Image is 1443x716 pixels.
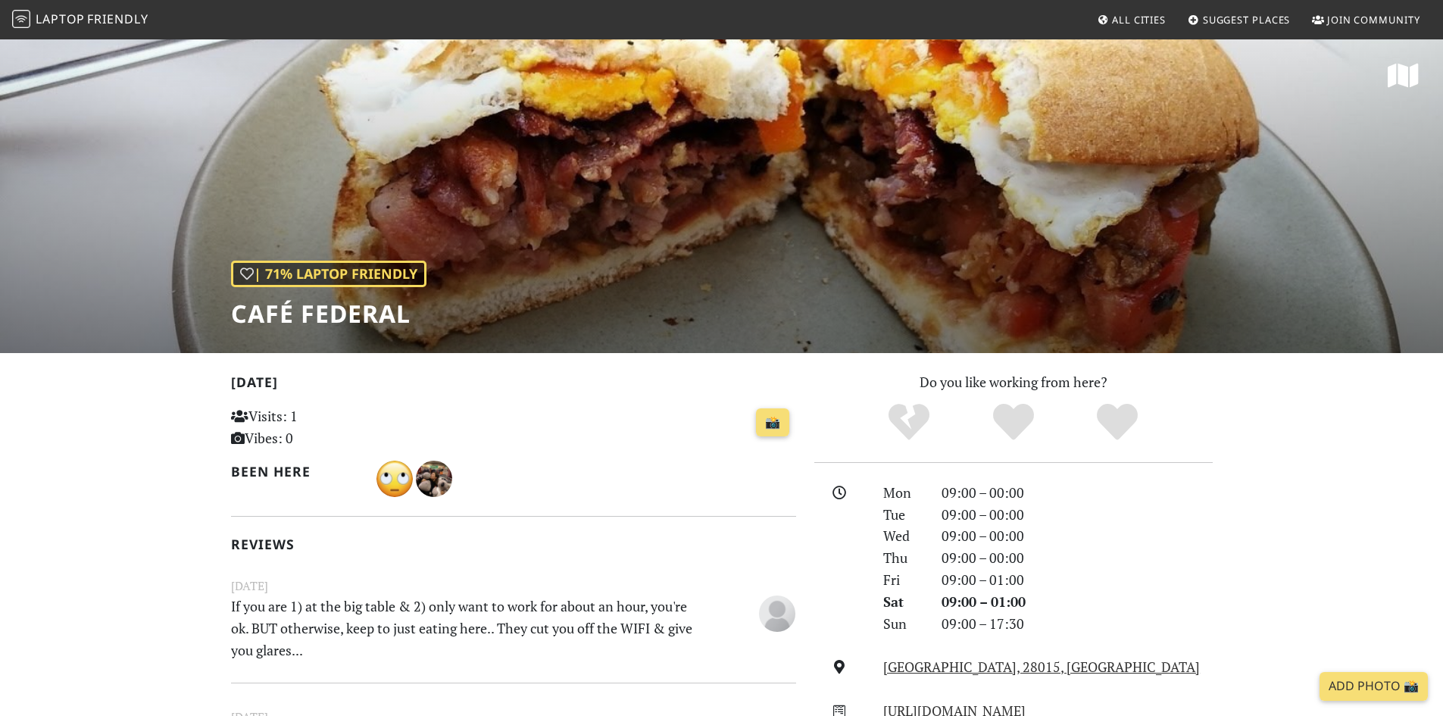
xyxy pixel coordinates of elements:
div: 09:00 – 01:00 [932,569,1222,591]
img: 1167-sarah.jpg [416,461,452,497]
a: Add Photo 📸 [1320,672,1428,701]
div: Yes [961,402,1066,443]
h2: Been here [231,464,359,480]
span: Sarah Adrian [416,468,452,486]
div: Fri [874,569,932,591]
img: LaptopFriendly [12,10,30,28]
span: Nora Mikayla [376,468,416,486]
a: LaptopFriendly LaptopFriendly [12,7,148,33]
a: Suggest Places [1182,6,1297,33]
span: Heather Evans [759,602,795,621]
div: Sat [874,591,932,613]
div: Definitely! [1065,402,1170,443]
h2: [DATE] [231,374,796,396]
div: 09:00 – 00:00 [932,504,1222,526]
span: Suggest Places [1203,13,1291,27]
h1: Café Federal [231,299,426,328]
div: Sun [874,613,932,635]
a: Join Community [1306,6,1426,33]
p: Do you like working from here? [814,371,1213,393]
div: 09:00 – 00:00 [932,547,1222,569]
div: 09:00 – 01:00 [932,591,1222,613]
div: 09:00 – 17:30 [932,613,1222,635]
p: If you are 1) at the big table & 2) only want to work for about an hour, you're ok. BUT otherwise... [222,596,708,661]
span: Join Community [1327,13,1420,27]
span: Friendly [87,11,148,27]
div: 09:00 – 00:00 [932,525,1222,547]
p: Visits: 1 Vibes: 0 [231,405,408,449]
div: Wed [874,525,932,547]
span: Laptop [36,11,85,27]
img: blank-535327c66bd565773addf3077783bbfce4b00ec00e9fd257753287c682c7fa38.png [759,596,795,632]
div: Tue [874,504,932,526]
img: 1361-nora.jpg [376,461,413,497]
small: [DATE] [222,577,805,596]
div: | 71% Laptop Friendly [231,261,426,287]
span: All Cities [1112,13,1166,27]
div: Mon [874,482,932,504]
a: All Cities [1091,6,1172,33]
h2: Reviews [231,536,796,552]
a: 📸 [756,408,789,437]
div: No [857,402,961,443]
div: 09:00 – 00:00 [932,482,1222,504]
a: [GEOGRAPHIC_DATA], 28015, [GEOGRAPHIC_DATA] [883,658,1200,676]
div: Thu [874,547,932,569]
